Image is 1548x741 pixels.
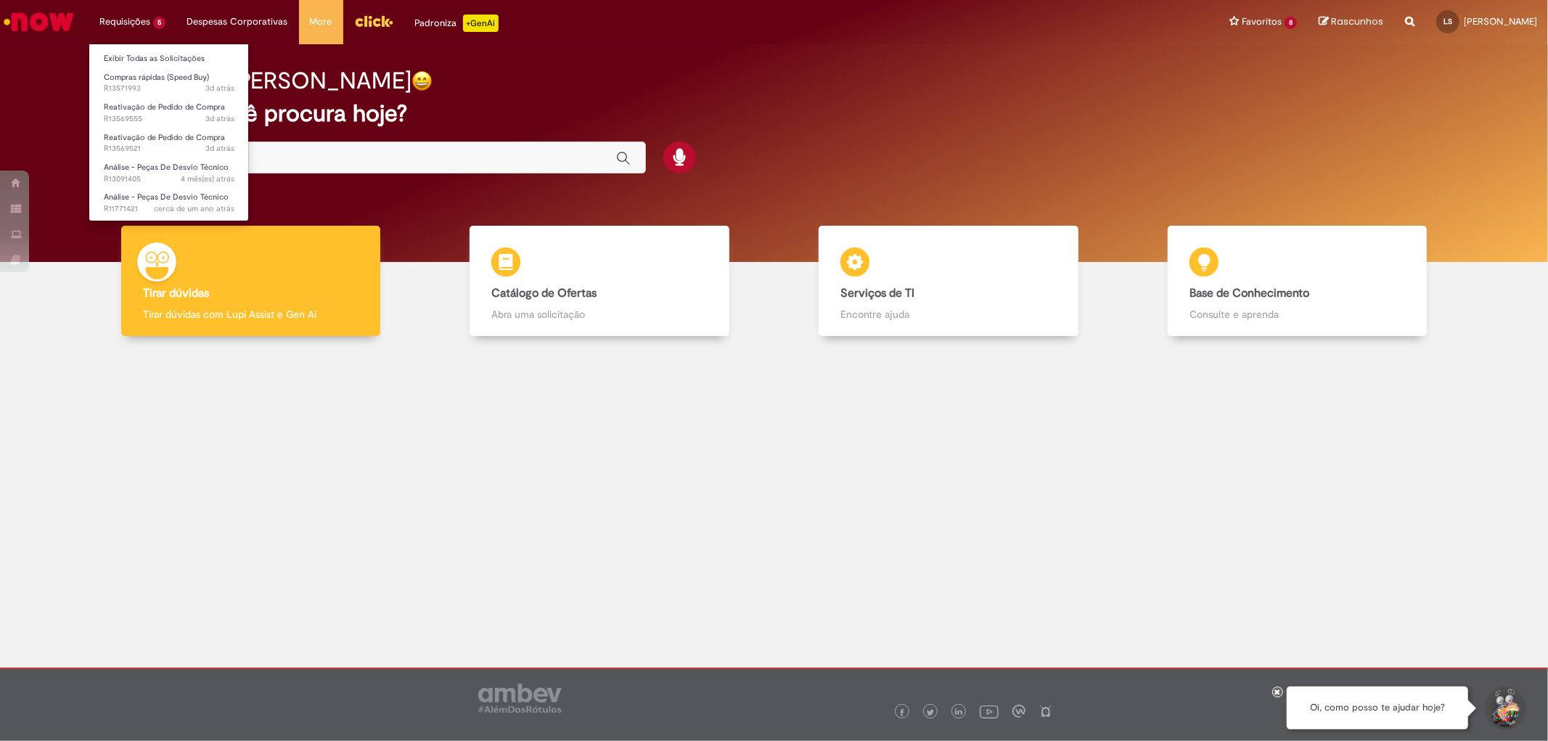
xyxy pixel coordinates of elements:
[154,203,234,214] span: cerca de um ano atrás
[89,189,249,216] a: Aberto R11771421 : Análise - Peças De Desvio Técnico
[927,709,934,716] img: logo_footer_twitter.png
[463,15,499,32] p: +GenAi
[205,143,234,154] span: 3d atrás
[143,307,359,322] p: Tirar dúvidas com Lupi Assist e Gen Ai
[89,70,249,97] a: Aberto R13571993 : Compras rápidas (Speed Buy)
[980,702,999,721] img: logo_footer_youtube.png
[1189,307,1405,322] p: Consulte e aprenda
[104,113,234,125] span: R13569555
[1483,687,1526,730] button: Iniciar Conversa de Suporte
[104,132,225,143] span: Reativação de Pedido de Compra
[143,286,209,300] b: Tirar dúvidas
[478,684,562,713] img: logo_footer_ambev_rotulo_gray.png
[89,160,249,187] a: Aberto R13091405 : Análise - Peças De Desvio Técnico
[89,51,249,67] a: Exibir Todas as Solicitações
[1039,705,1052,718] img: logo_footer_naosei.png
[187,15,288,29] span: Despesas Corporativas
[1319,15,1383,29] a: Rascunhos
[205,143,234,154] time: 26/09/2025 09:53:54
[205,113,234,124] span: 3d atrás
[1123,226,1472,337] a: Base de Conhecimento Consulte e aprenda
[89,44,249,221] ul: Requisições
[89,99,249,126] a: Aberto R13569555 : Reativação de Pedido de Compra
[1189,286,1309,300] b: Base de Conhecimento
[354,10,393,32] img: click_logo_yellow_360x200.png
[134,68,411,94] h2: Bom dia, [PERSON_NAME]
[104,102,225,112] span: Reativação de Pedido de Compra
[1242,15,1282,29] span: Favoritos
[1464,15,1537,28] span: [PERSON_NAME]
[1443,17,1452,26] span: LS
[898,709,906,716] img: logo_footer_facebook.png
[181,173,234,184] time: 23/05/2025 15:34:29
[104,192,229,202] span: Análise - Peças De Desvio Técnico
[104,72,209,83] span: Compras rápidas (Speed Buy)
[205,113,234,124] time: 26/09/2025 09:59:35
[774,226,1123,337] a: Serviços de TI Encontre ajuda
[1287,687,1468,729] div: Oi, como posso te ajudar hoje?
[1,7,76,36] img: ServiceNow
[840,286,914,300] b: Serviços de TI
[411,70,433,91] img: happy-face.png
[491,286,597,300] b: Catálogo de Ofertas
[205,83,234,94] time: 26/09/2025 17:22:05
[425,226,774,337] a: Catálogo de Ofertas Abra uma solicitação
[955,708,962,717] img: logo_footer_linkedin.png
[491,307,707,322] p: Abra uma solicitação
[104,162,229,173] span: Análise - Peças De Desvio Técnico
[1012,705,1025,718] img: logo_footer_workplace.png
[181,173,234,184] span: 4 mês(es) atrás
[76,226,425,337] a: Tirar dúvidas Tirar dúvidas com Lupi Assist e Gen Ai
[104,83,234,94] span: R13571993
[104,173,234,185] span: R13091405
[89,130,249,157] a: Aberto R13569521 : Reativação de Pedido de Compra
[104,203,234,215] span: R11771421
[1285,17,1297,29] span: 8
[99,15,150,29] span: Requisições
[104,143,234,155] span: R13569521
[134,101,1414,126] h2: O que você procura hoje?
[1331,15,1383,28] span: Rascunhos
[840,307,1056,322] p: Encontre ajuda
[153,17,165,29] span: 5
[415,15,499,32] div: Padroniza
[205,83,234,94] span: 3d atrás
[154,203,234,214] time: 18/07/2024 13:02:44
[310,15,332,29] span: More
